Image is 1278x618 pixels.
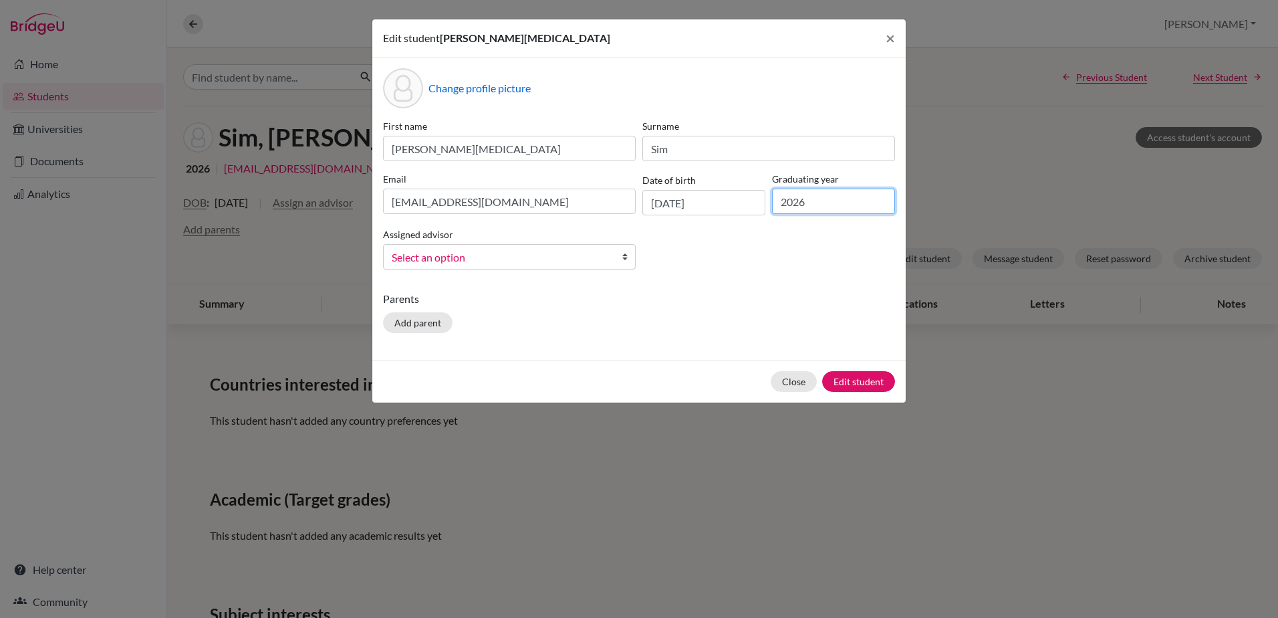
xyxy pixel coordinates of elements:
[440,31,610,44] span: [PERSON_NAME][MEDICAL_DATA]
[383,172,636,186] label: Email
[383,119,636,133] label: First name
[886,28,895,47] span: ×
[383,291,895,307] p: Parents
[383,68,423,108] div: Profile picture
[822,371,895,392] button: Edit student
[642,190,765,215] input: dd/mm/yyyy
[771,371,817,392] button: Close
[383,31,440,44] span: Edit student
[392,249,610,266] span: Select an option
[875,19,906,57] button: Close
[383,227,453,241] label: Assigned advisor
[642,119,895,133] label: Surname
[383,312,453,333] button: Add parent
[772,172,895,186] label: Graduating year
[642,173,696,187] label: Date of birth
